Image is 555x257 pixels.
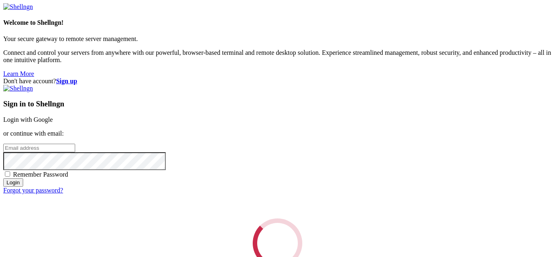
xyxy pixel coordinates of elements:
a: Sign up [56,78,77,84]
a: Forgot your password? [3,187,63,194]
a: Learn More [3,70,34,77]
div: Don't have account? [3,78,552,85]
a: Login with Google [3,116,53,123]
input: Remember Password [5,171,10,177]
img: Shellngn [3,3,33,11]
img: Shellngn [3,85,33,92]
p: Your secure gateway to remote server management. [3,35,552,43]
input: Email address [3,144,75,152]
p: Connect and control your servers from anywhere with our powerful, browser-based terminal and remo... [3,49,552,64]
input: Login [3,178,23,187]
p: or continue with email: [3,130,552,137]
h4: Welcome to Shellngn! [3,19,552,26]
h3: Sign in to Shellngn [3,99,552,108]
span: Remember Password [13,171,68,178]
